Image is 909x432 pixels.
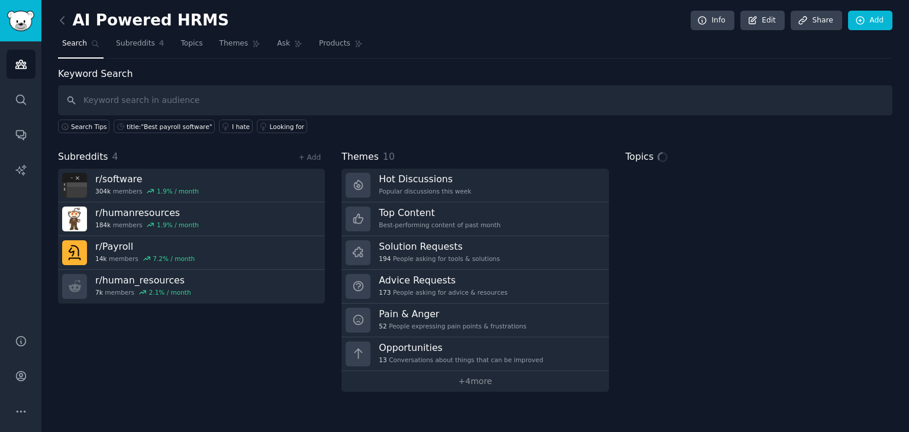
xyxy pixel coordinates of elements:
div: members [95,254,195,263]
div: 1.9 % / month [157,221,199,229]
span: Topics [626,150,654,165]
h3: r/ software [95,173,199,185]
div: People expressing pain points & frustrations [379,322,526,330]
a: Share [791,11,842,31]
h3: r/ human_resources [95,274,191,286]
a: Search [58,34,104,59]
img: software [62,173,87,198]
a: Pain & Anger52People expressing pain points & frustrations [341,304,608,337]
div: 1.9 % / month [157,187,199,195]
h2: AI Powered HRMS [58,11,229,30]
a: r/software304kmembers1.9% / month [58,169,325,202]
input: Keyword search in audience [58,85,892,115]
span: 184k [95,221,111,229]
h3: Top Content [379,207,501,219]
a: Top ContentBest-performing content of past month [341,202,608,236]
a: title:"Best payroll software" [114,120,215,133]
img: humanresources [62,207,87,231]
h3: r/ Payroll [95,240,195,253]
span: 173 [379,288,391,296]
div: 7.2 % / month [153,254,195,263]
div: members [95,187,199,195]
a: Topics [176,34,207,59]
img: Payroll [62,240,87,265]
div: 2.1 % / month [149,288,191,296]
div: I hate [232,122,250,131]
a: Opportunities13Conversations about things that can be improved [341,337,608,371]
h3: Advice Requests [379,274,507,286]
h3: Solution Requests [379,240,499,253]
span: Subreddits [116,38,155,49]
a: Products [315,34,367,59]
span: 4 [159,38,165,49]
a: Ask [273,34,307,59]
a: r/humanresources184kmembers1.9% / month [58,202,325,236]
a: Themes [215,34,265,59]
span: 10 [383,151,395,162]
a: Info [691,11,734,31]
a: Subreddits4 [112,34,168,59]
h3: Hot Discussions [379,173,471,185]
button: Search Tips [58,120,109,133]
span: 14k [95,254,107,263]
a: Edit [740,11,785,31]
span: Ask [277,38,290,49]
span: 304k [95,187,111,195]
span: Themes [341,150,379,165]
span: 194 [379,254,391,263]
span: Themes [220,38,249,49]
div: Looking for [270,122,305,131]
div: People asking for tools & solutions [379,254,499,263]
span: Topics [180,38,202,49]
div: Best-performing content of past month [379,221,501,229]
a: Advice Requests173People asking for advice & resources [341,270,608,304]
a: Looking for [257,120,307,133]
a: Add [848,11,892,31]
span: Search [62,38,87,49]
span: 13 [379,356,386,364]
div: members [95,288,191,296]
div: Popular discussions this week [379,187,471,195]
img: GummySearch logo [7,11,34,31]
a: Hot DiscussionsPopular discussions this week [341,169,608,202]
h3: r/ humanresources [95,207,199,219]
div: People asking for advice & resources [379,288,507,296]
a: +4more [341,371,608,392]
span: Products [319,38,350,49]
h3: Pain & Anger [379,308,526,320]
div: title:"Best payroll software" [127,122,212,131]
a: r/human_resources7kmembers2.1% / month [58,270,325,304]
h3: Opportunities [379,341,543,354]
div: Conversations about things that can be improved [379,356,543,364]
a: I hate [219,120,253,133]
a: + Add [298,153,321,162]
span: Subreddits [58,150,108,165]
div: members [95,221,199,229]
a: r/Payroll14kmembers7.2% / month [58,236,325,270]
span: 52 [379,322,386,330]
span: Search Tips [71,122,107,131]
span: 7k [95,288,103,296]
label: Keyword Search [58,68,133,79]
span: 4 [112,151,118,162]
a: Solution Requests194People asking for tools & solutions [341,236,608,270]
